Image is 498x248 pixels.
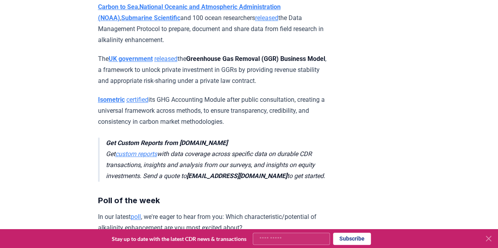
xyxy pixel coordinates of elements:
a: poll [131,213,141,220]
a: UK government [109,55,153,62]
p: its GHG Accounting Module after public consultation, creating a universal framework across method... [98,94,328,127]
a: certified [126,96,148,103]
em: Get with data coverage across specific data on durable CDR transactions, insights and analysis fr... [106,139,325,180]
p: The the , a framework to unlock private investment in GGRs by providing revenue stability and app... [98,53,328,86]
strong: Get Custom Reports from [DOMAIN_NAME] [106,139,228,147]
p: In our latest , we're eager to hear from you: Which characteristic/potential of alkalinity enhanc... [98,211,328,233]
a: custom reports [115,150,157,158]
a: released [255,14,278,22]
a: Submarine Scientific [121,14,180,22]
a: Isometric [98,96,125,103]
strong: Poll of the week [98,196,160,205]
a: released [154,55,178,62]
strong: [EMAIL_ADDRESS][DOMAIN_NAME] [187,172,287,180]
a: National Oceanic and Atmospheric Administration (NOAA) [98,3,281,22]
p: , , and 100 ocean researchers the Data Management Protocol to prepare, document and share data fr... [98,2,328,46]
strong: Greenhouse Gas Removal (GGR) Business Model [186,55,325,62]
a: Carbon to Sea [98,3,138,11]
